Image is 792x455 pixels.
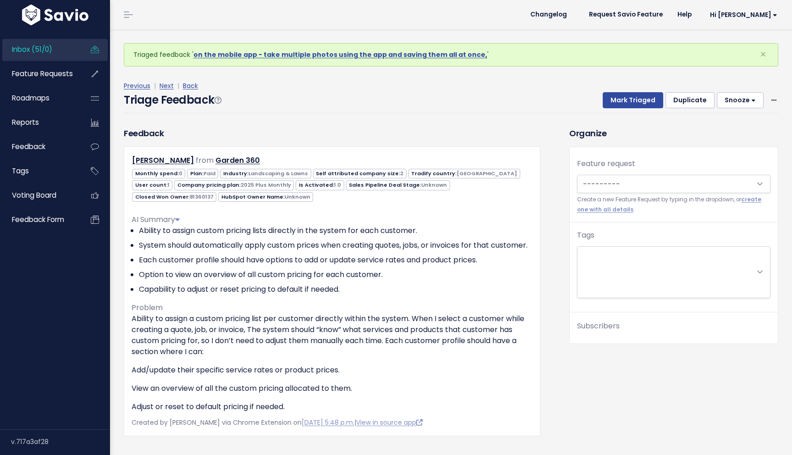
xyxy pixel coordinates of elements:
span: Inbox (51/0) [12,44,52,54]
img: logo-white.9d6f32f41409.svg [20,5,91,25]
span: Subscribers [577,321,620,331]
a: Roadmaps [2,88,76,109]
span: Feature Requests [12,69,73,78]
span: 2025 Plus Monthly [241,181,291,189]
button: Duplicate [665,92,715,109]
span: Hi [PERSON_NAME] [710,11,777,18]
a: Garden 360 [215,155,260,166]
small: Create a new Feature Request by typing in the dropdown, or . [577,195,770,215]
span: Feedback [12,142,45,151]
span: Tradify country: [408,169,520,178]
a: Feature Requests [2,63,76,84]
span: 0 [179,170,182,177]
label: Feature request [577,158,635,169]
span: | [176,81,181,90]
h3: Organize [569,127,778,139]
a: Previous [124,81,150,90]
span: HubSpot Owner Name: [218,192,313,202]
label: Tags [577,230,594,241]
a: [PERSON_NAME] [132,155,194,166]
span: Self attributed company size: [313,169,407,178]
a: Help [670,8,699,22]
p: Add/update their specific service rates or product prices. [132,365,533,376]
li: Option to view an overview of all custom pricing for each customer. [139,269,533,280]
span: 1 [168,181,170,189]
h4: Triage Feedback [124,92,221,108]
span: Is Activated: [296,180,344,190]
button: Snooze [717,92,764,109]
span: User count: [132,180,172,190]
span: Unknown [421,181,447,189]
span: 81360137 [190,193,214,200]
span: [GEOGRAPHIC_DATA] [456,170,517,177]
span: Monthly spend: [132,169,185,178]
span: Industry: [220,169,311,178]
span: Roadmaps [12,93,49,103]
a: Next [159,81,174,90]
a: Hi [PERSON_NAME] [699,8,785,22]
a: [DATE] 5:48 p.m. [302,418,354,427]
div: Triaged feedback ' ' [124,43,778,67]
span: × [760,47,766,62]
span: Paid [203,170,215,177]
span: Feedback form [12,215,64,224]
a: Back [183,81,198,90]
span: 2 [400,170,403,177]
a: Tags [2,161,76,182]
button: Mark Triaged [603,92,663,109]
li: Ability to assign custom pricing lists directly in the system for each customer. [139,225,533,236]
span: Landscaping & Lawns [248,170,308,177]
a: View in source app [356,418,423,427]
span: from [196,155,214,166]
li: Each customer profile should have options to add or update service rates and product prices. [139,255,533,266]
h3: Feedback [124,127,164,139]
span: Closed Won Owner: [132,192,216,202]
li: System should automatically apply custom prices when creating quotes, jobs, or invoices for that ... [139,240,533,251]
a: Feedback [2,136,76,157]
a: Reports [2,112,76,133]
span: Voting Board [12,190,56,200]
span: 1.0 [334,181,341,189]
a: Voting Board [2,185,76,206]
span: Created by [PERSON_NAME] via Chrome Extension on | [132,418,423,427]
span: Tags [12,166,29,176]
a: Inbox (51/0) [2,39,76,60]
a: Feedback form [2,209,76,230]
li: Capability to adjust or reset pricing to default if needed. [139,284,533,295]
span: Sales Pipeline Deal Stage: [346,180,450,190]
a: Request Savio Feature [582,8,670,22]
span: Plan: [187,169,218,178]
span: AI Summary [132,214,180,225]
p: View an overview of all the custom pricing allocated to them. [132,383,533,394]
span: Reports [12,117,39,127]
div: v.717a3af28 [11,430,110,454]
button: Close [751,44,775,66]
a: on the mobile app - take multiple photos using the app and saving them all at once, [193,50,487,59]
span: Problem [132,302,163,313]
span: | [152,81,158,90]
p: Adjust or reset to default pricing if needed. [132,401,533,412]
a: create one with all details [577,196,761,213]
span: Changelog [530,11,567,18]
p: Ability to assign a custom pricing list per customer directly within the system. When I select a ... [132,313,533,357]
span: Company pricing plan: [174,180,294,190]
span: Unknown [285,193,310,200]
